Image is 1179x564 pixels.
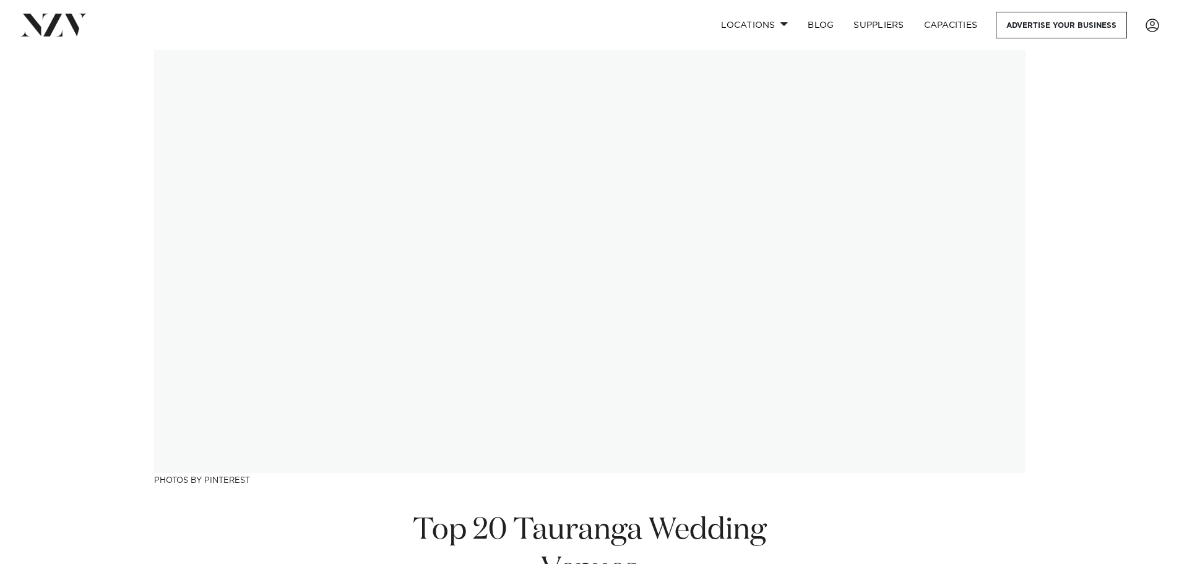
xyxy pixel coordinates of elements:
a: Capacities [914,12,988,38]
a: Advertise your business [996,12,1127,38]
img: nzv-logo.png [20,14,87,36]
a: Locations [711,12,798,38]
a: SUPPLIERS [844,12,913,38]
a: BLOG [798,12,844,38]
h3: Photos by Pinterest [154,473,1026,486]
